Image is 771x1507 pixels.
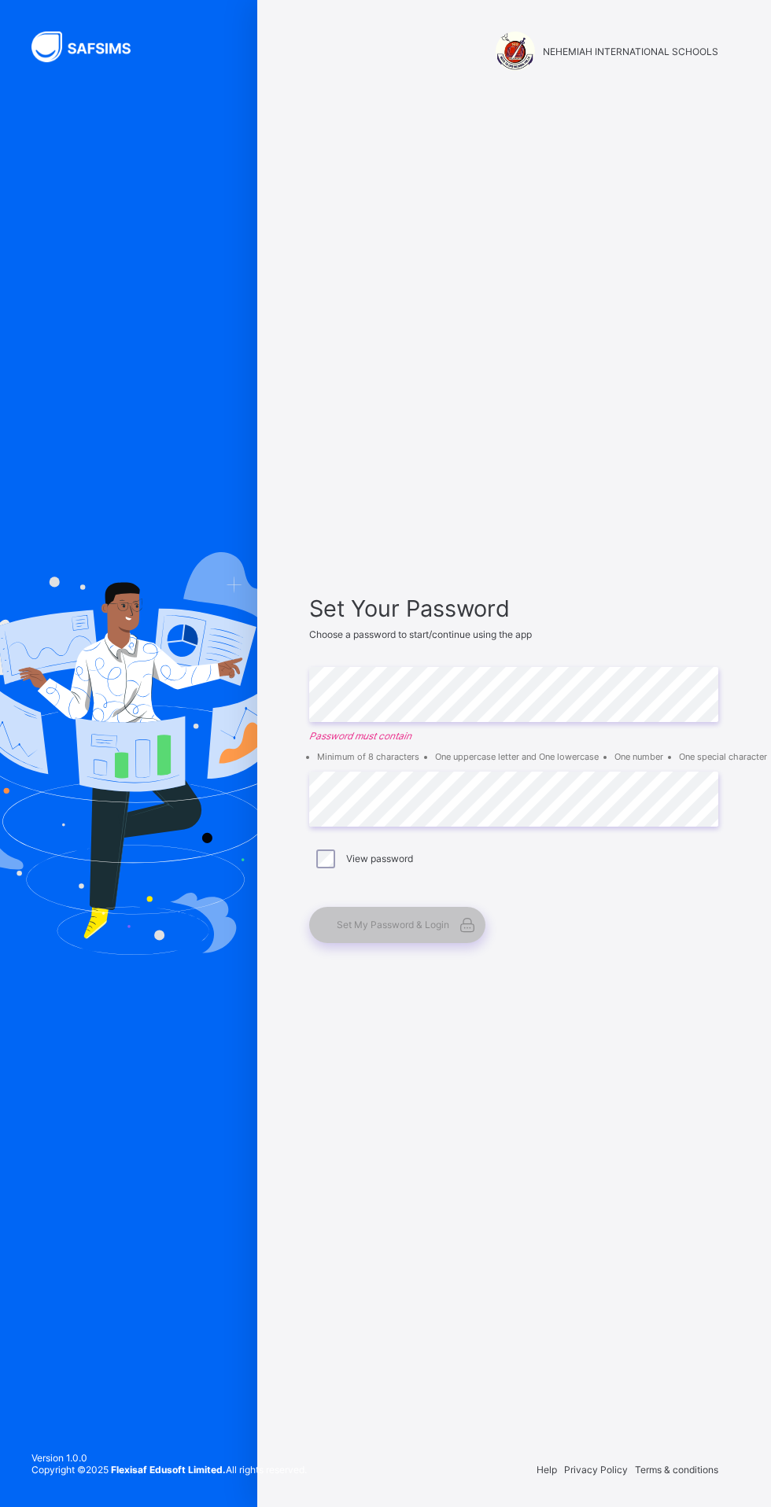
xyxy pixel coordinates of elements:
span: Copyright © 2025 All rights reserved. [31,1464,307,1476]
span: Set My Password & Login [337,919,449,930]
span: Help [537,1464,557,1476]
strong: Flexisaf Edusoft Limited. [111,1464,226,1476]
span: Set Your Password [309,595,718,622]
span: NEHEMIAH INTERNATIONAL SCHOOLS [543,46,718,57]
span: Choose a password to start/continue using the app [309,628,532,640]
li: One special character [679,751,767,762]
img: NEHEMIAH INTERNATIONAL SCHOOLS [496,31,535,71]
li: One number [614,751,663,762]
span: Terms & conditions [635,1464,718,1476]
li: Minimum of 8 characters [317,751,419,762]
span: Version 1.0.0 [31,1452,307,1464]
img: SAFSIMS Logo [31,31,149,62]
span: Privacy Policy [564,1464,628,1476]
li: One uppercase letter and One lowercase [435,751,599,762]
label: View password [346,853,413,864]
em: Password must contain [309,730,718,742]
